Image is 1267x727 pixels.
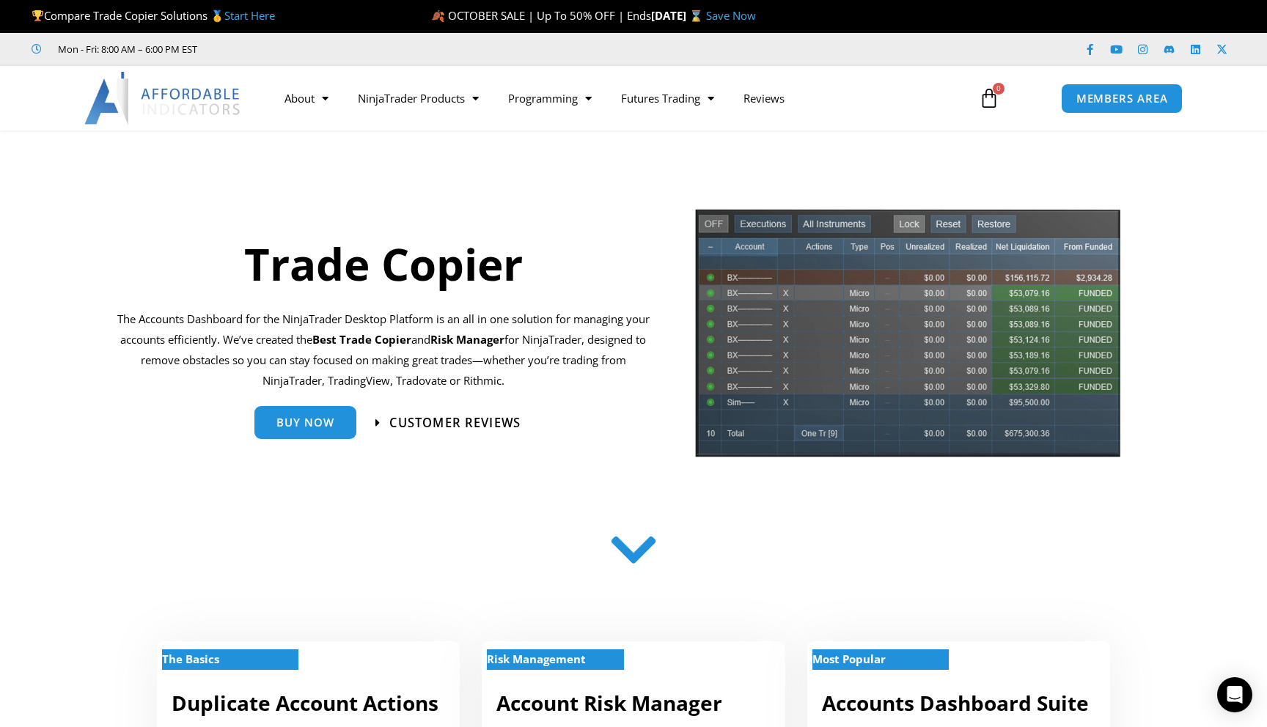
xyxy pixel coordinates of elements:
[1061,84,1183,114] a: MEMBERS AREA
[729,81,799,115] a: Reviews
[706,8,756,23] a: Save Now
[276,417,334,428] span: Buy Now
[343,81,493,115] a: NinjaTrader Products
[389,416,521,429] span: Customer Reviews
[496,689,722,717] a: Account Risk Manager
[54,40,197,58] span: Mon - Fri: 8:00 AM – 6:00 PM EST
[254,406,356,439] a: Buy Now
[487,652,586,666] strong: Risk Management
[32,8,275,23] span: Compare Trade Copier Solutions 🥇
[172,689,438,717] a: Duplicate Account Actions
[812,652,886,666] strong: Most Popular
[218,42,438,56] iframe: Customer reviews powered by Trustpilot
[430,332,504,347] strong: Risk Manager
[606,81,729,115] a: Futures Trading
[1076,93,1168,104] span: MEMBERS AREA
[375,416,521,429] a: Customer Reviews
[270,81,343,115] a: About
[694,207,1122,469] img: tradecopier | Affordable Indicators – NinjaTrader
[224,8,275,23] a: Start Here
[431,8,651,23] span: 🍂 OCTOBER SALE | Up To 50% OFF | Ends
[270,81,962,115] nav: Menu
[32,10,43,21] img: 🏆
[1217,677,1252,712] div: Open Intercom Messenger
[117,309,650,391] p: The Accounts Dashboard for the NinjaTrader Desktop Platform is an all in one solution for managin...
[822,689,1089,717] a: Accounts Dashboard Suite
[957,77,1021,119] a: 0
[493,81,606,115] a: Programming
[993,83,1005,95] span: 0
[312,332,411,347] b: Best Trade Copier
[651,8,706,23] strong: [DATE] ⌛
[162,652,219,666] strong: The Basics
[84,72,242,125] img: LogoAI | Affordable Indicators – NinjaTrader
[117,233,650,295] h1: Trade Copier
